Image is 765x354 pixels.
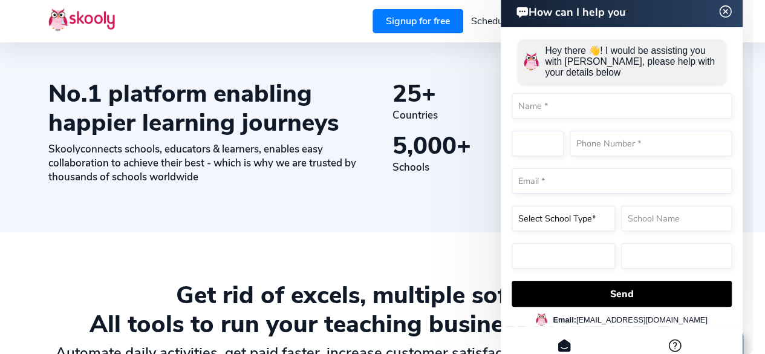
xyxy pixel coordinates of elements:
div: No.1 platform enabling happier learning journeys [48,79,373,137]
div: Countries [392,108,555,122]
span: Skooly [48,142,80,156]
img: Skooly [48,8,115,31]
div: + [392,79,555,108]
div: Get rid of excels, multiple softwares. [48,281,717,310]
div: connects schools, educators & learners, enables easy collaboration to achieve their best - which ... [48,142,373,184]
a: Signup for free [373,9,463,33]
div: + [392,131,555,160]
span: 25 [392,77,422,110]
div: All tools to run your teaching business in one place. [48,310,717,339]
span: 5,000 [392,129,457,162]
div: Schools [392,160,555,174]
